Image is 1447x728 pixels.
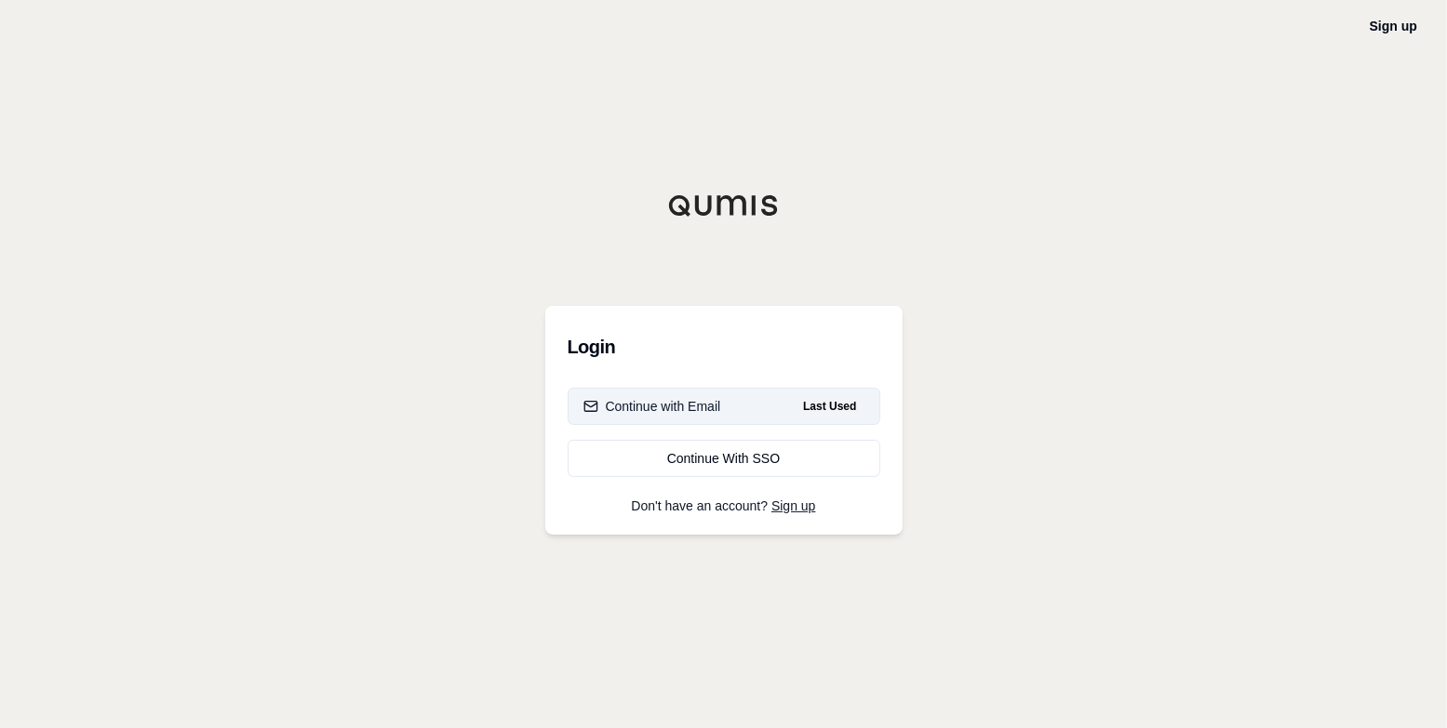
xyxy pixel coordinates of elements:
[771,498,815,513] a: Sign up
[568,440,880,477] a: Continue With SSO
[583,449,864,468] div: Continue With SSO
[568,328,880,365] h3: Login
[1370,19,1417,33] a: Sign up
[796,395,864,417] span: Last Used
[583,397,721,416] div: Continue with Email
[568,388,880,425] button: Continue with EmailLast Used
[668,194,780,217] img: Qumis
[568,499,880,512] p: Don't have an account?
